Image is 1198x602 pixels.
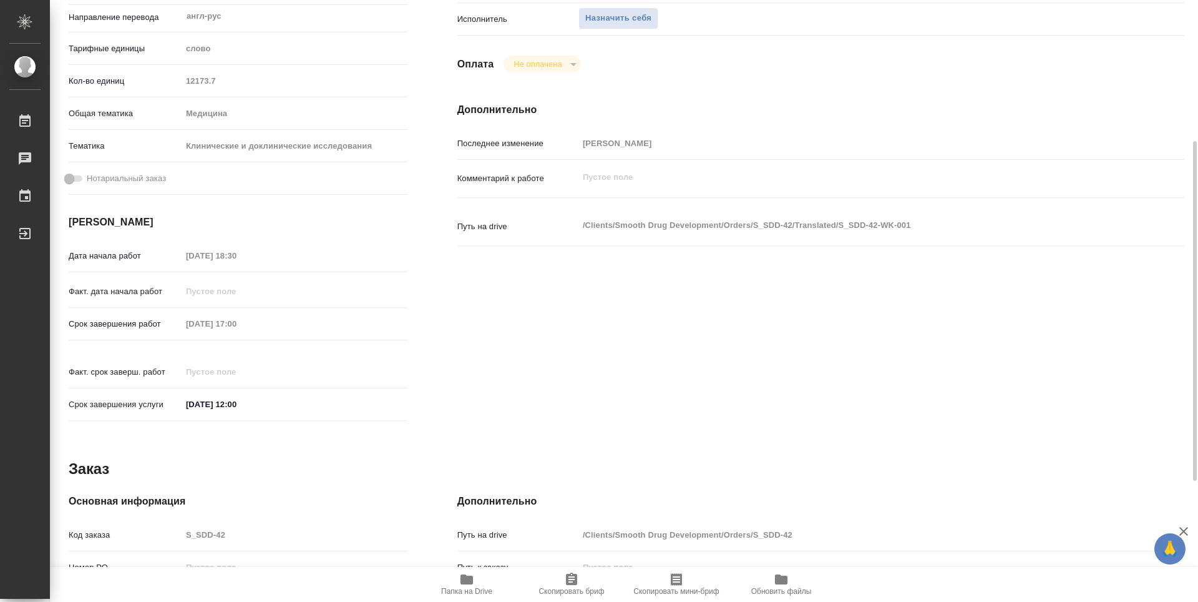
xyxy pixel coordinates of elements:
p: Факт. дата начала работ [69,285,182,298]
input: Пустое поле [182,282,291,300]
p: Номер РО [69,561,182,574]
h2: Заказ [69,459,109,479]
input: Пустое поле [182,526,407,544]
input: Пустое поле [182,363,291,381]
input: Пустое поле [578,134,1124,152]
p: Кол-во единиц [69,75,182,87]
input: Пустое поле [578,558,1124,576]
p: Факт. срок заверш. работ [69,366,182,378]
div: Не оплачена [504,56,580,72]
h4: Дополнительно [457,494,1184,509]
p: Последнее изменение [457,137,578,150]
h4: Оплата [457,57,494,72]
p: Путь на drive [457,220,578,233]
h4: Основная информация [69,494,407,509]
h4: Дополнительно [457,102,1184,117]
button: Назначить себя [578,7,658,29]
p: Комментарий к работе [457,172,578,185]
span: 🙏 [1159,536,1181,562]
input: Пустое поле [578,526,1124,544]
h4: [PERSON_NAME] [69,215,407,230]
span: Скопировать бриф [538,587,604,596]
span: Скопировать мини-бриф [633,587,719,596]
button: Обновить файлы [729,567,834,602]
span: Обновить файлы [751,587,812,596]
div: Медицина [182,103,407,124]
input: ✎ Введи что-нибудь [182,395,291,413]
button: 🙏 [1154,533,1186,565]
input: Пустое поле [182,558,407,576]
span: Назначить себя [585,11,651,26]
input: Пустое поле [182,315,291,333]
p: Общая тематика [69,107,182,120]
p: Направление перевода [69,11,182,24]
div: слово [182,38,407,59]
button: Скопировать мини-бриф [624,567,729,602]
p: Код заказа [69,529,182,541]
p: Тематика [69,140,182,152]
button: Скопировать бриф [519,567,624,602]
p: Исполнитель [457,13,578,26]
p: Путь к заказу [457,561,578,574]
div: Клинические и доклинические исследования [182,136,407,157]
button: Не оплачена [510,59,565,69]
input: Пустое поле [182,247,291,265]
p: Дата начала работ [69,250,182,262]
p: Срок завершения услуги [69,398,182,411]
span: Нотариальный заказ [87,172,166,185]
p: Путь на drive [457,529,578,541]
p: Тарифные единицы [69,42,182,55]
span: Папка на Drive [441,587,492,596]
input: Пустое поле [182,72,407,90]
button: Папка на Drive [414,567,519,602]
textarea: /Clients/Smooth Drug Development/Orders/S_SDD-42/Translated/S_SDD-42-WK-001 [578,215,1124,236]
p: Срок завершения работ [69,318,182,330]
